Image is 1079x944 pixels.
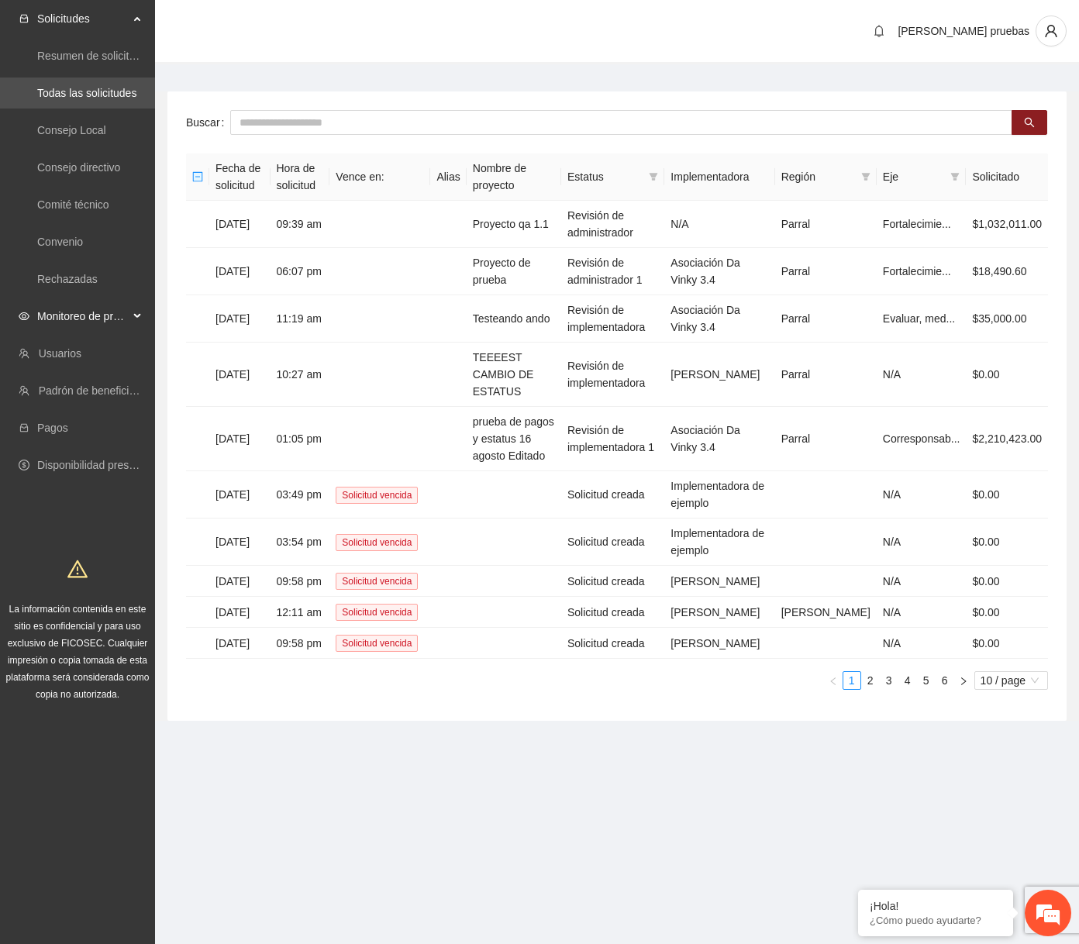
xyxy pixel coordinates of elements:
li: 3 [880,671,898,690]
th: Nombre de proyecto [467,153,561,201]
td: Solicitud creada [561,628,664,659]
td: Solicitud creada [561,519,664,566]
td: [PERSON_NAME] [664,343,774,407]
td: Proyecto de prueba [467,248,561,295]
td: Asociación Da Vinky 3.4 [664,295,774,343]
td: $1,032,011.00 [966,201,1048,248]
td: [DATE] [209,407,271,471]
td: Asociación Da Vinky 3.4 [664,407,774,471]
a: Resumen de solicitudes por aprobar [37,50,212,62]
span: filter [858,165,874,188]
td: 03:54 pm [271,519,330,566]
td: [DATE] [209,628,271,659]
span: filter [861,172,870,181]
span: filter [947,165,963,188]
span: Solicitud vencida [336,534,418,551]
td: Revisión de implementadora 1 [561,407,664,471]
span: 10 / page [981,672,1042,689]
li: 6 [936,671,954,690]
li: Previous Page [824,671,843,690]
div: Minimizar ventana de chat en vivo [254,8,291,45]
td: [DATE] [209,597,271,628]
td: $0.00 [966,566,1048,597]
span: Solicitud vencida [336,635,418,652]
td: 09:39 am [271,201,330,248]
td: $0.00 [966,628,1048,659]
button: bell [867,19,891,43]
td: [DATE] [209,295,271,343]
td: N/A [877,343,967,407]
span: bell [867,25,891,37]
span: left [829,677,838,686]
span: Solicitudes [37,3,129,34]
td: 11:19 am [271,295,330,343]
span: Corresponsab... [883,432,960,445]
th: Hora de solicitud [271,153,330,201]
td: Solicitud creada [561,566,664,597]
td: Parral [775,201,877,248]
th: Solicitado [966,153,1048,201]
a: 3 [881,672,898,689]
td: [PERSON_NAME] [664,566,774,597]
td: TEEEEST CAMBIO DE ESTATUS [467,343,561,407]
label: Buscar [186,110,230,135]
span: eye [19,311,29,322]
td: $0.00 [966,519,1048,566]
td: Parral [775,248,877,295]
td: N/A [877,471,967,519]
td: Testeando ando [467,295,561,343]
span: Fortalecimie... [883,265,951,277]
span: Eje [883,168,945,185]
button: user [1036,16,1067,47]
span: filter [646,165,661,188]
a: 5 [918,672,935,689]
a: 1 [843,672,860,689]
td: Parral [775,343,877,407]
span: Monitoreo de proyectos [37,301,129,332]
span: Solicitud vencida [336,604,418,621]
button: right [954,671,973,690]
span: Estamos en línea. [90,207,214,363]
td: Revisión de administrador 1 [561,248,664,295]
td: Proyecto qa 1.1 [467,201,561,248]
td: 10:27 am [271,343,330,407]
td: [PERSON_NAME] [664,597,774,628]
td: [DATE] [209,471,271,519]
td: $0.00 [966,597,1048,628]
td: [DATE] [209,519,271,566]
a: Padrón de beneficiarios [39,384,153,397]
div: Page Size [974,671,1048,690]
div: Chatee con nosotros ahora [81,79,260,99]
td: $2,210,423.00 [966,407,1048,471]
td: Revisión de administrador [561,201,664,248]
td: $18,490.60 [966,248,1048,295]
span: user [1036,24,1066,38]
div: ¡Hola! [870,900,1001,912]
span: filter [649,172,658,181]
li: Next Page [954,671,973,690]
a: Convenio [37,236,83,248]
td: [PERSON_NAME] [775,597,877,628]
th: Fecha de solicitud [209,153,271,201]
td: [DATE] [209,566,271,597]
span: inbox [19,13,29,24]
li: 2 [861,671,880,690]
th: Vence en: [329,153,430,201]
td: 12:11 am [271,597,330,628]
a: Rechazadas [37,273,98,285]
button: left [824,671,843,690]
td: Parral [775,407,877,471]
li: 4 [898,671,917,690]
a: Comité técnico [37,198,109,211]
span: search [1024,117,1035,129]
span: Evaluar, med... [883,312,955,325]
td: N/A [664,201,774,248]
li: 1 [843,671,861,690]
td: 09:58 pm [271,628,330,659]
td: Implementadora de ejemplo [664,471,774,519]
span: warning [67,559,88,579]
td: $0.00 [966,343,1048,407]
a: Usuarios [39,347,81,360]
a: 6 [936,672,953,689]
a: Todas las solicitudes [37,87,136,99]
